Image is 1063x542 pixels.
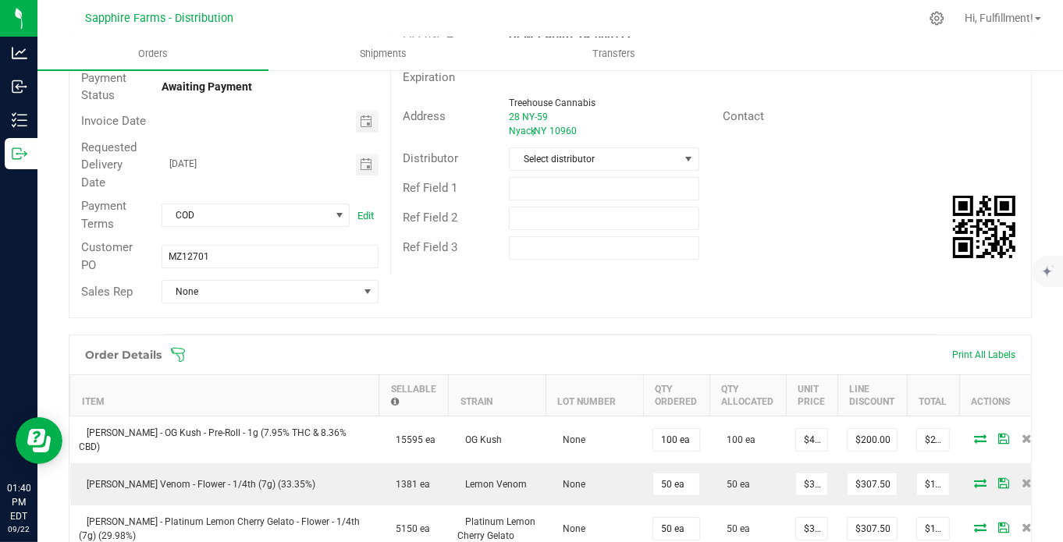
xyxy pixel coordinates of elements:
span: Save Order Detail [992,478,1015,487]
th: Line Discount [837,375,907,416]
span: Nyack [509,126,535,136]
th: Sellable [379,375,448,416]
span: 100 ea [719,434,755,445]
th: Unit Price [786,375,837,416]
span: 50 ea [719,479,750,490]
span: Treehouse Cannabis [509,97,595,108]
span: [PERSON_NAME] Venom - Flower - 1/4th (7g) (33.35%) [80,479,316,490]
span: Ref Field 2 [403,211,457,225]
span: [PERSON_NAME] - OG Kush - Pre-Roll - 1g (7.95% THC & 8.36% CBD) [80,427,347,452]
span: Contact [723,109,764,123]
input: 0 [848,429,897,451]
th: Lot Number [546,375,643,416]
span: Distributor [403,151,458,165]
inline-svg: Inventory [12,112,27,128]
span: 5150 ea [388,523,430,534]
span: NY [534,126,546,136]
th: Item [70,375,379,416]
span: 10960 [549,126,577,136]
input: 0 [917,473,949,495]
th: Total [907,375,959,416]
th: Qty Ordered [643,375,709,416]
span: Ref Field 3 [403,240,457,254]
span: 50 ea [719,523,750,534]
span: None [162,281,358,303]
span: Toggle calendar [356,154,379,175]
span: None [555,523,585,534]
span: Delete Order Detail [1015,434,1039,443]
span: Ref Field 1 [403,181,457,195]
a: Transfers [499,37,730,70]
span: Save Order Detail [992,434,1015,443]
iframe: Resource center [16,417,62,464]
span: Invoice Date [81,114,146,128]
input: 0 [796,473,827,495]
span: Select distributor [510,148,678,170]
span: Hi, Fulfillment! [965,12,1033,24]
span: Delete Order Detail [1015,478,1039,487]
p: 01:40 PM EDT [7,481,30,523]
input: 0 [917,518,949,540]
input: 0 [848,518,897,540]
input: 0 [917,429,949,451]
a: Shipments [268,37,500,70]
span: Customer PO [81,240,133,272]
span: Sales Rep [81,285,133,299]
span: [PERSON_NAME] - Platinum Lemon Cherry Gelato - Flower - 1/4th (7g) (29.98%) [80,516,361,541]
span: Sapphire Farms - Distribution [85,12,233,25]
strong: Awaiting Payment [162,80,252,93]
span: Orders [117,47,189,61]
div: Manage settings [927,11,947,26]
input: 0 [653,473,699,495]
img: Scan me! [953,196,1015,258]
a: Edit [357,210,374,221]
span: Transfers [572,47,657,61]
span: Requested Delivery Date [81,140,137,190]
a: Orders [37,37,268,70]
span: Address [403,109,446,123]
span: None [555,479,585,490]
input: 0 [796,518,827,540]
span: 15595 ea [388,434,436,445]
span: 28 NY-59 [509,112,548,122]
span: Shipments [339,47,428,61]
th: Strain [448,375,546,416]
span: Lemon Venom [457,479,527,490]
qrcode: 00000491 [953,196,1015,258]
inline-svg: Inbound [12,79,27,94]
span: OG Kush [457,434,502,445]
span: Toggle calendar [356,111,379,133]
p: 09/22 [7,523,30,535]
span: , [532,126,534,136]
span: None [555,434,585,445]
input: 0 [653,429,699,451]
input: 0 [653,518,699,540]
span: Platinum Lemon Cherry Gelato [457,516,535,541]
span: Delete Order Detail [1015,523,1039,532]
inline-svg: Outbound [12,146,27,161]
th: Qty Allocated [709,375,786,416]
span: COD [162,204,330,226]
input: 0 [848,473,897,495]
inline-svg: Analytics [12,45,27,61]
input: 0 [796,429,827,451]
span: Save Order Detail [992,523,1015,532]
th: Actions [959,375,1053,416]
span: Payment Terms [81,199,126,231]
span: 1381 ea [388,479,430,490]
h1: Order Details [85,349,162,361]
